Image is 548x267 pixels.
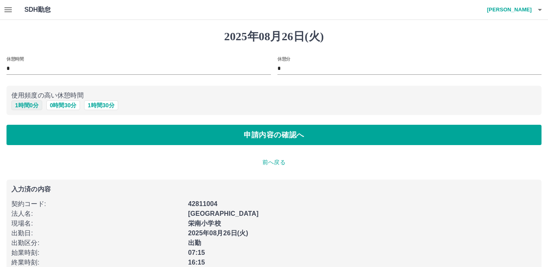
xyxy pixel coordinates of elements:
[6,30,542,43] h1: 2025年08月26日(火)
[6,125,542,145] button: 申請内容の確認へ
[11,91,537,100] p: 使用頻度の高い休憩時間
[84,100,118,110] button: 1時間30分
[11,209,183,219] p: 法人名 :
[11,248,183,258] p: 始業時刻 :
[188,249,205,256] b: 07:15
[6,158,542,167] p: 前へ戻る
[277,56,290,62] label: 休憩分
[11,100,42,110] button: 1時間0分
[46,100,80,110] button: 0時間30分
[188,220,221,227] b: 栄南小学校
[188,230,248,237] b: 2025年08月26日(火)
[11,186,537,193] p: 入力済の内容
[188,239,201,246] b: 出勤
[188,210,259,217] b: [GEOGRAPHIC_DATA]
[11,199,183,209] p: 契約コード :
[188,200,217,207] b: 42811004
[11,228,183,238] p: 出勤日 :
[11,219,183,228] p: 現場名 :
[188,259,205,266] b: 16:15
[6,56,24,62] label: 休憩時間
[11,238,183,248] p: 出勤区分 :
